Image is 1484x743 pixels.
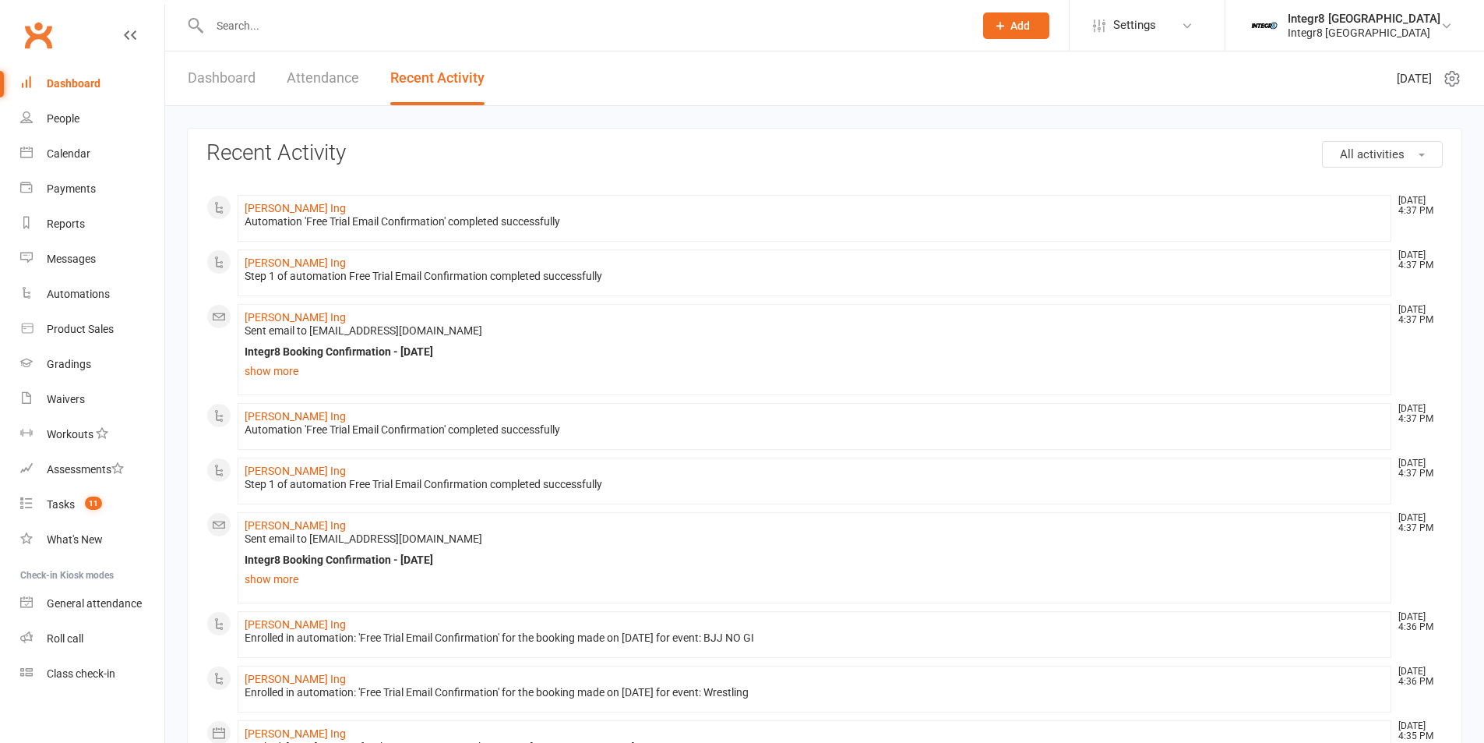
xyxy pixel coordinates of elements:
[47,632,83,645] div: Roll call
[1249,10,1280,41] img: thumb_image1744271085.png
[1391,513,1442,533] time: [DATE] 4:37 PM
[47,323,114,335] div: Product Sales
[205,15,963,37] input: Search...
[20,172,164,207] a: Payments
[20,452,164,487] a: Assessments
[1391,250,1442,271] time: [DATE] 4:37 PM
[1391,305,1442,325] time: [DATE] 4:37 PM
[47,533,103,546] div: What's New
[47,77,100,90] div: Dashboard
[47,428,93,440] div: Workouts
[245,410,346,423] a: [PERSON_NAME] Ing
[245,673,346,685] a: [PERSON_NAME] Ing
[1010,19,1030,32] span: Add
[245,423,1384,437] div: Automation 'Free Trial Email Confirmation' completed successfully
[245,311,346,324] a: [PERSON_NAME] Ing
[983,12,1049,39] button: Add
[20,101,164,136] a: People
[20,242,164,277] a: Messages
[47,597,142,610] div: General attendance
[20,656,164,692] a: Class kiosk mode
[1322,141,1443,168] button: All activities
[245,478,1384,491] div: Step 1 of automation Free Trial Email Confirmation completed successfully
[47,253,96,265] div: Messages
[245,465,346,477] a: [PERSON_NAME] Ing
[47,288,110,300] div: Automations
[1397,69,1432,88] span: [DATE]
[390,51,485,105] a: Recent Activity
[47,667,115,680] div: Class check-in
[20,347,164,382] a: Gradings
[20,487,164,522] a: Tasks 11
[1340,147,1405,161] span: All activities
[47,358,91,370] div: Gradings
[245,202,346,214] a: [PERSON_NAME] Ing
[47,498,75,511] div: Tasks
[47,463,124,476] div: Assessments
[20,312,164,347] a: Product Sales
[20,136,164,172] a: Calendar
[1391,196,1442,216] time: [DATE] 4:37 PM
[245,345,1384,359] div: Integr8 Booking Confirmation - [DATE]
[47,112,79,125] div: People
[1391,404,1442,424] time: [DATE] 4:37 PM
[245,257,346,269] a: [PERSON_NAME] Ing
[206,141,1443,165] h3: Recent Activity
[20,277,164,312] a: Automations
[245,215,1384,228] div: Automation 'Free Trial Email Confirmation' completed successfully
[287,51,359,105] a: Attendance
[20,66,164,101] a: Dashboard
[19,16,58,55] a: Clubworx
[245,618,346,631] a: [PERSON_NAME] Ing
[245,632,1384,645] div: Enrolled in automation: 'Free Trial Email Confirmation' for the booking made on [DATE] for event:...
[245,727,346,740] a: [PERSON_NAME] Ing
[1391,721,1442,741] time: [DATE] 4:35 PM
[245,270,1384,283] div: Step 1 of automation Free Trial Email Confirmation completed successfully
[20,621,164,656] a: Roll call
[85,497,102,510] span: 11
[1288,26,1440,40] div: Integr8 [GEOGRAPHIC_DATA]
[245,360,1384,382] a: show more
[47,218,85,230] div: Reports
[1391,458,1442,479] time: [DATE] 4:37 PM
[47,147,90,160] div: Calendar
[245,686,1384,699] div: Enrolled in automation: 'Free Trial Email Confirmation' for the booking made on [DATE] for event:...
[1391,612,1442,632] time: [DATE] 4:36 PM
[188,51,256,105] a: Dashboard
[245,554,1384,567] div: Integr8 Booking Confirmation - [DATE]
[1391,667,1442,687] time: [DATE] 4:36 PM
[20,382,164,417] a: Waivers
[20,417,164,452] a: Workouts
[47,393,85,405] div: Waivers
[1113,8,1156,43] span: Settings
[245,568,1384,590] a: show more
[20,207,164,242] a: Reports
[1288,12,1440,26] div: Integr8 [GEOGRAPHIC_DATA]
[245,532,482,545] span: Sent email to [EMAIL_ADDRESS][DOMAIN_NAME]
[245,324,482,337] span: Sent email to [EMAIL_ADDRESS][DOMAIN_NAME]
[47,182,96,195] div: Payments
[245,519,346,532] a: [PERSON_NAME] Ing
[20,522,164,557] a: What's New
[20,586,164,621] a: General attendance kiosk mode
